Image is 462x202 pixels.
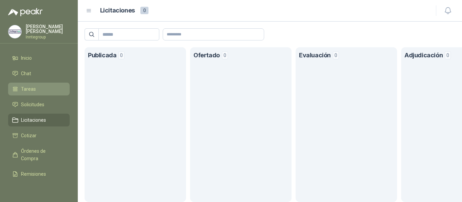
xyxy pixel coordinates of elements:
a: Solicitudes [8,98,70,111]
a: Órdenes de Compra [8,145,70,165]
a: Configuración [8,183,70,196]
span: Órdenes de Compra [21,147,63,162]
span: 0 [140,7,148,14]
span: 0 [445,51,451,59]
a: Cotizar [8,129,70,142]
p: [PERSON_NAME] [PERSON_NAME] [26,24,70,34]
p: Inntegroup [26,35,70,39]
span: Solicitudes [21,101,44,108]
span: Licitaciones [21,116,46,124]
a: Chat [8,67,70,80]
span: 0 [118,51,124,59]
h1: Publicada [88,51,116,60]
h1: Licitaciones [100,6,135,16]
h1: Evaluación [299,51,331,60]
span: Cotizar [21,132,37,139]
a: Licitaciones [8,114,70,126]
h1: Adjudicación [405,51,443,60]
img: Company Logo [8,25,21,38]
span: Chat [21,70,31,77]
a: Inicio [8,52,70,64]
span: Remisiones [21,170,46,178]
a: Tareas [8,83,70,95]
a: Remisiones [8,168,70,180]
span: 0 [333,51,339,59]
span: Tareas [21,85,36,93]
span: Inicio [21,54,32,62]
img: Logo peakr [8,8,43,16]
h1: Ofertado [193,51,220,60]
span: 0 [222,51,228,59]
